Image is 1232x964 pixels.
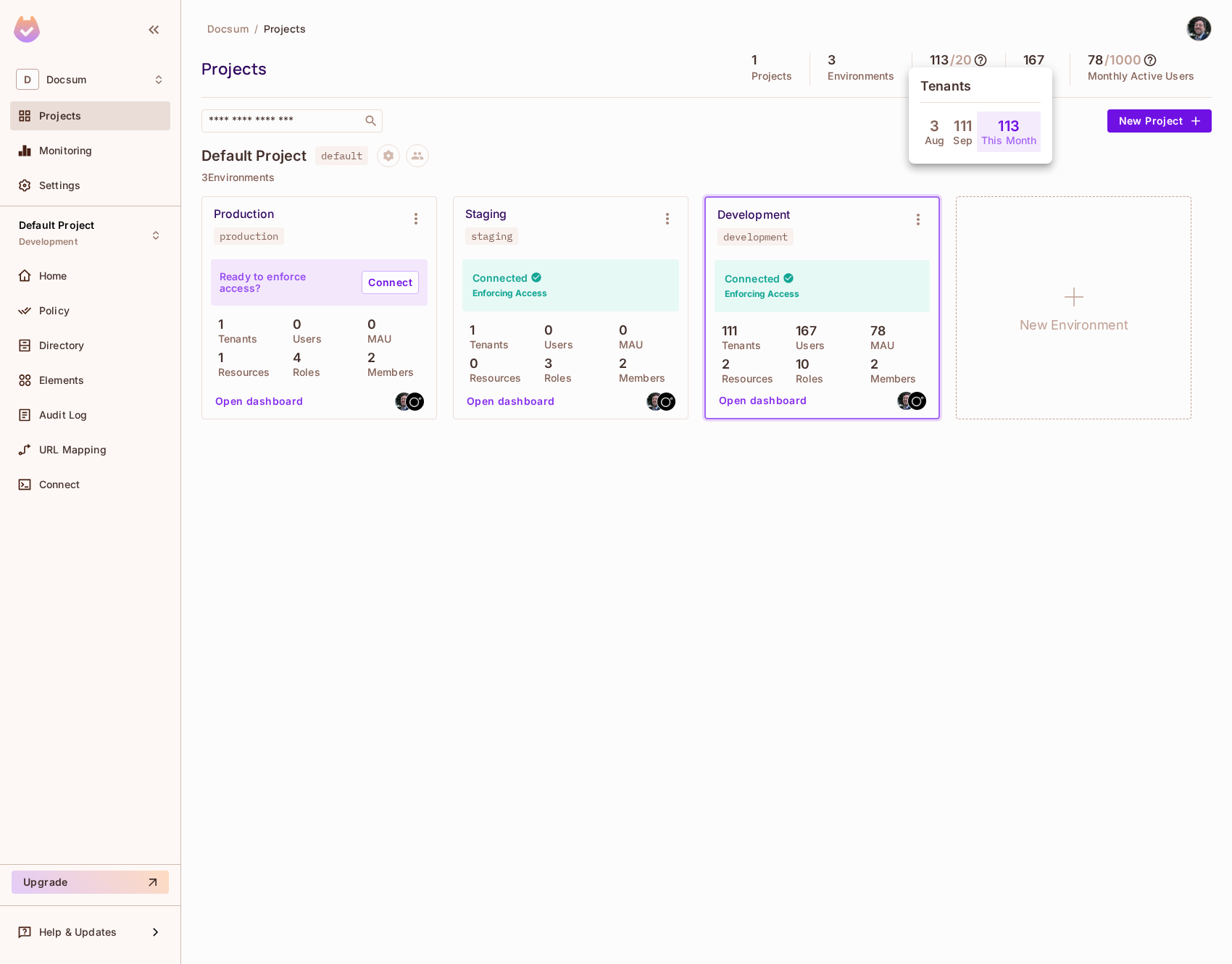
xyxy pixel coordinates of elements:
[920,79,1041,93] h5: Tenants
[930,117,939,135] h4: 3
[981,135,1037,146] p: This Month
[998,117,1019,135] h4: 113
[925,135,944,146] p: Aug
[953,135,972,146] p: Sep
[954,117,971,135] h4: 111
